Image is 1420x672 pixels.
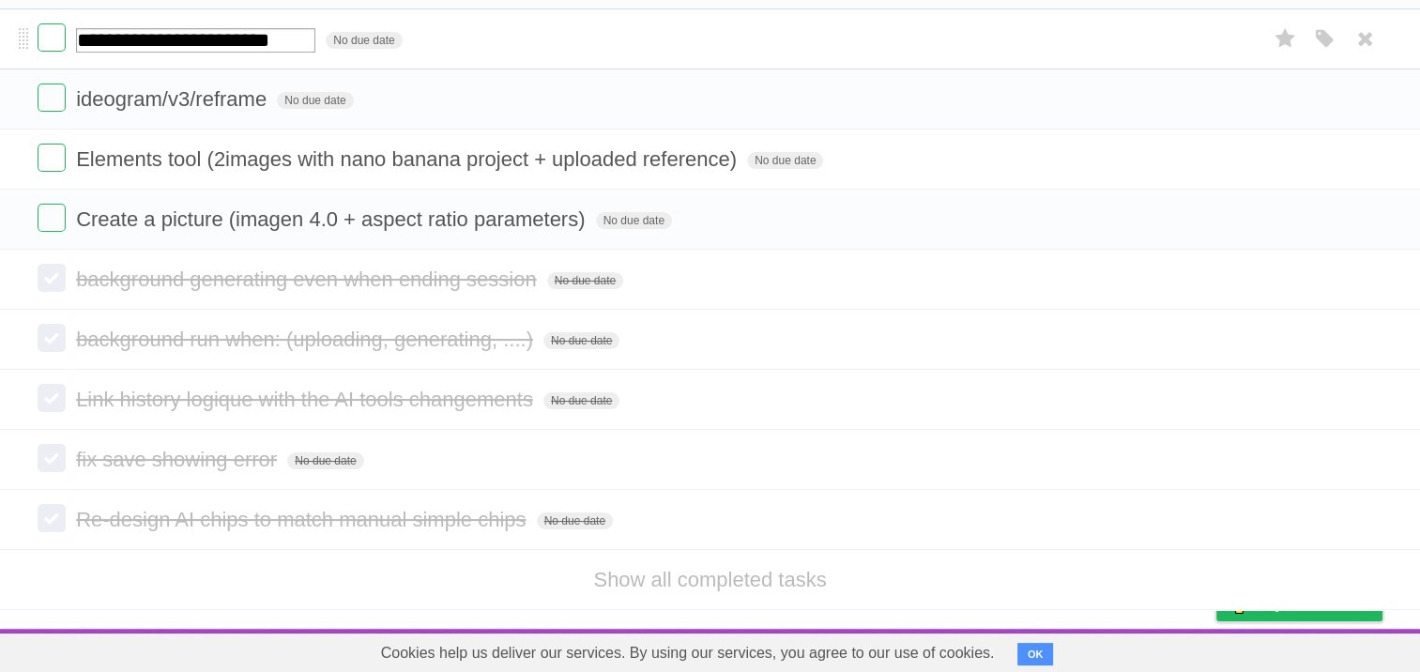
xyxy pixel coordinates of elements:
[76,508,530,531] span: Re-design AI chips to match manual simple chips
[76,448,282,471] span: fix save showing error
[38,384,66,412] label: Done
[596,212,672,229] span: No due date
[38,144,66,172] label: Done
[547,272,623,289] span: No due date
[593,568,826,591] a: Show all completed tasks
[76,388,538,411] span: Link history logique with the AI tools changements
[76,267,541,291] span: background generating even when ending session
[537,512,613,529] span: No due date
[326,32,402,49] span: No due date
[1268,23,1304,54] label: Star task
[76,147,741,171] span: Elements tool (2images with nano banana project + uploaded reference)
[38,23,66,52] label: Done
[287,452,363,469] span: No due date
[76,87,271,111] span: ideogram/v3/reframe
[277,92,353,109] span: No due date
[38,204,66,232] label: Done
[543,332,619,349] span: No due date
[76,207,589,231] span: Create a picture (imagen 4.0 + aspect ratio parameters)
[1017,643,1054,665] button: OK
[1256,588,1373,620] span: Buy me a coffee
[38,264,66,292] label: Done
[76,328,538,351] span: background run when: (uploading, generating, ....)
[747,152,823,169] span: No due date
[38,504,66,532] label: Done
[38,84,66,112] label: Done
[543,392,619,409] span: No due date
[38,444,66,472] label: Done
[38,324,66,352] label: Done
[362,634,1014,672] span: Cookies help us deliver our services. By using our services, you agree to our use of cookies.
